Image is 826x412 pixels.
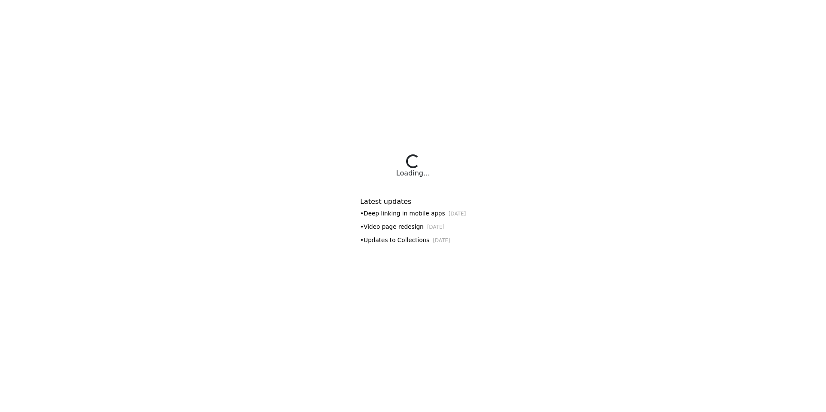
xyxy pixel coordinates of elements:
div: • Deep linking in mobile apps [360,209,466,218]
div: Loading... [396,168,430,178]
h6: Latest updates [360,197,466,206]
small: [DATE] [433,237,450,243]
small: [DATE] [427,224,444,230]
div: • Updates to Collections [360,236,466,245]
div: • Video page redesign [360,222,466,231]
small: [DATE] [449,211,466,217]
